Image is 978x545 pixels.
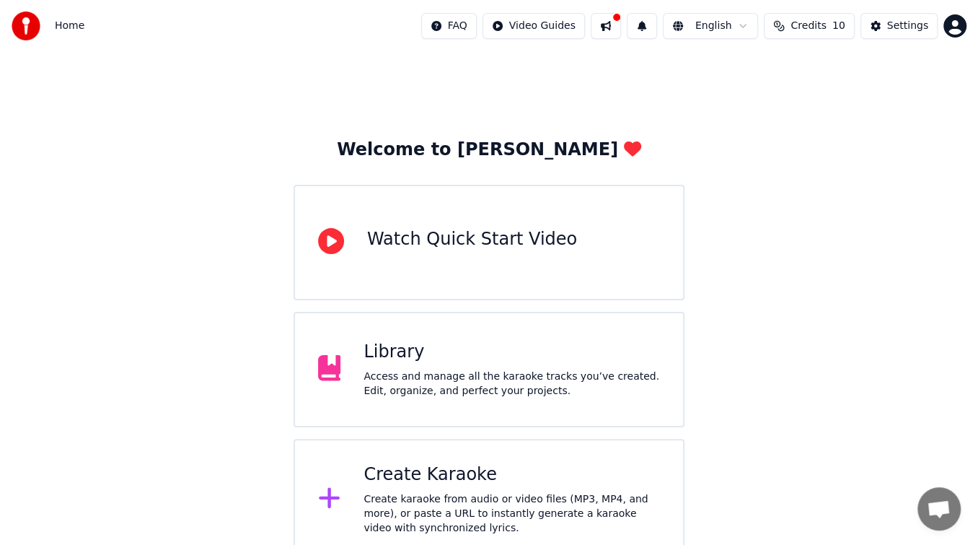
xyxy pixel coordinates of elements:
button: Credits10 [764,13,854,39]
div: Library [364,341,660,364]
span: 10 [832,19,845,33]
div: Welcome to [PERSON_NAME] [337,139,641,162]
div: Settings [887,19,928,33]
button: Video Guides [483,13,585,39]
div: Watch Quick Start Video [367,228,577,251]
span: Credits [790,19,826,33]
button: Settings [860,13,938,39]
button: FAQ [421,13,477,39]
span: Home [55,19,84,33]
nav: breadcrumb [55,19,84,33]
img: youka [12,12,40,40]
div: Create Karaoke [364,463,660,487]
div: Open chat [917,487,961,531]
div: Access and manage all the karaoke tracks you’ve created. Edit, organize, and perfect your projects. [364,370,660,398]
div: Create karaoke from audio or video files (MP3, MP4, and more), or paste a URL to instantly genera... [364,492,660,536]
